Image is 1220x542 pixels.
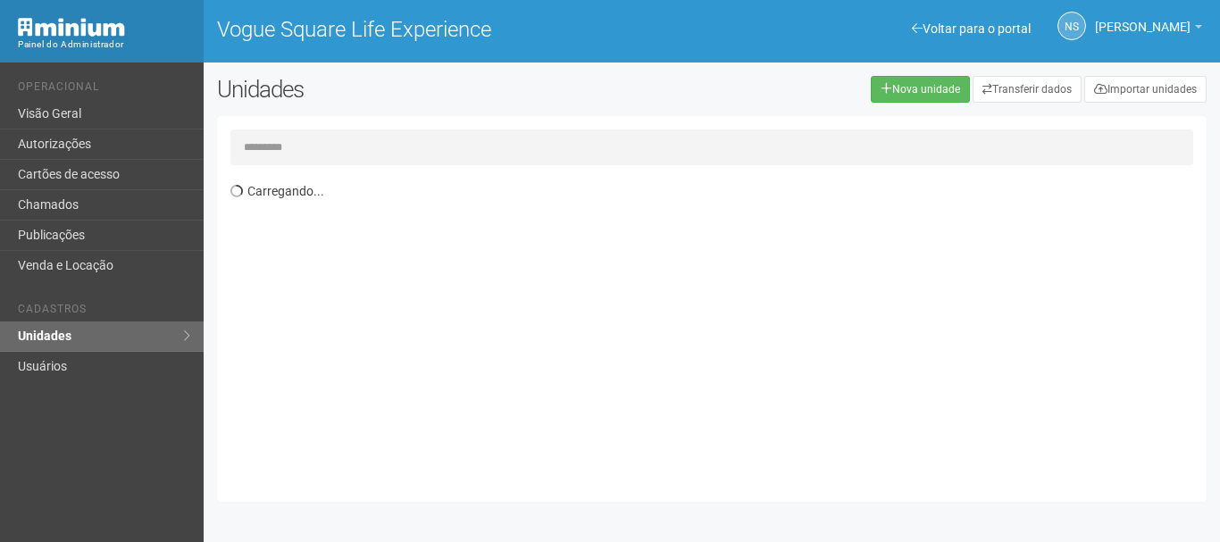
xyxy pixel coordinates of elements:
[18,18,125,37] img: Minium
[18,80,190,99] li: Operacional
[912,21,1031,36] a: Voltar para o portal
[1095,22,1202,37] a: [PERSON_NAME]
[871,76,970,103] a: Nova unidade
[973,76,1082,103] a: Transferir dados
[1057,12,1086,40] a: NS
[1095,3,1191,34] span: Nicolle Silva
[18,303,190,321] li: Cadastros
[230,174,1207,488] div: Carregando...
[217,76,614,103] h2: Unidades
[18,37,190,53] div: Painel do Administrador
[217,18,698,41] h1: Vogue Square Life Experience
[1084,76,1207,103] a: Importar unidades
